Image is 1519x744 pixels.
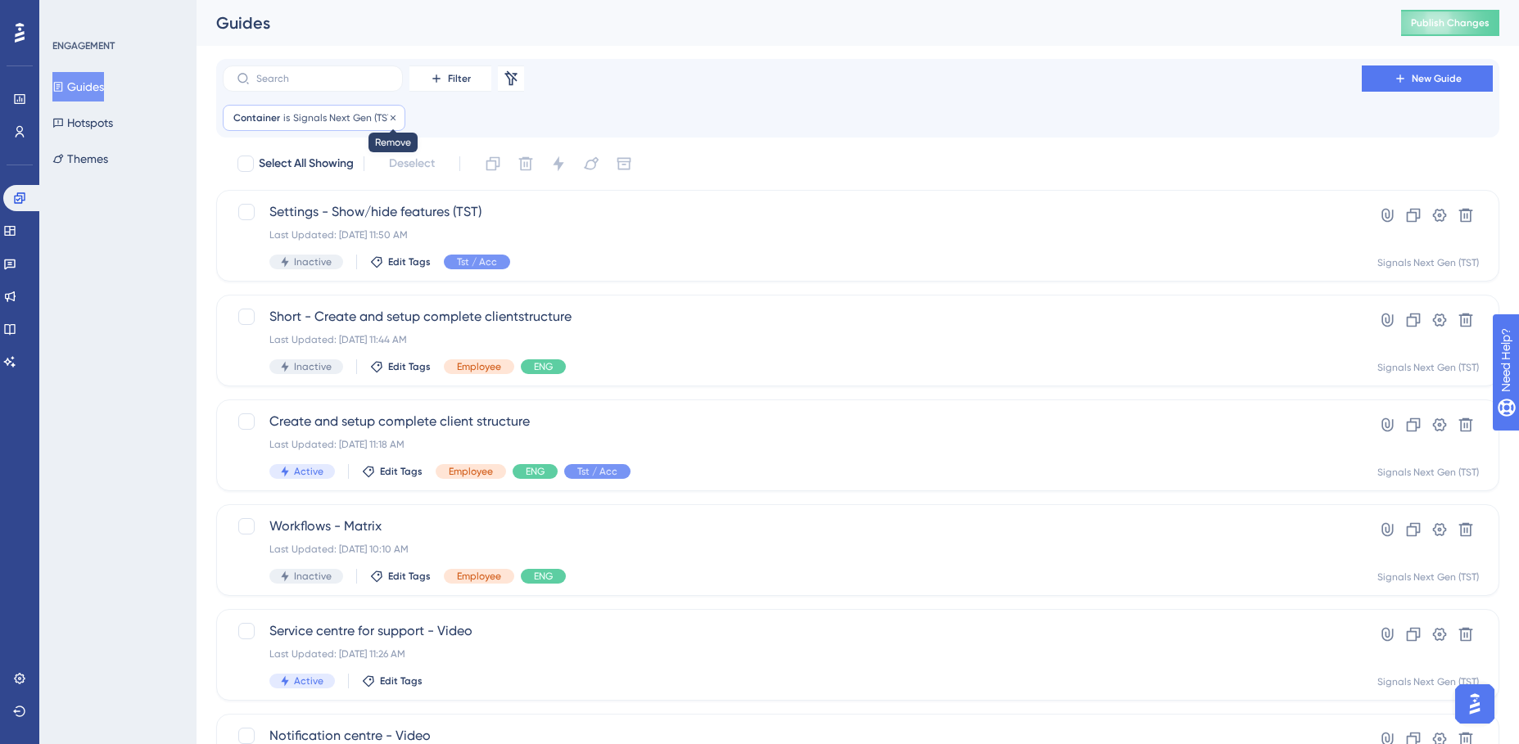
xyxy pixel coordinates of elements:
[269,412,1315,431] span: Create and setup complete client structure
[370,570,431,583] button: Edit Tags
[1450,679,1499,728] iframe: UserGuiding AI Assistant Launcher
[457,255,497,268] span: Tst / Acc
[269,333,1315,346] div: Last Updated: [DATE] 11:44 AM
[283,111,290,124] span: is
[1377,466,1479,479] div: Signals Next Gen (TST)
[269,516,1315,536] span: Workflows - Matrix
[293,111,395,124] span: Signals Next Gen (TST)
[269,228,1315,241] div: Last Updated: [DATE] 11:50 AM
[577,465,617,478] span: Tst / Acc
[294,674,323,688] span: Active
[294,360,332,373] span: Inactive
[216,11,1360,34] div: Guides
[374,149,450,178] button: Deselect
[52,144,108,174] button: Themes
[370,360,431,373] button: Edit Tags
[294,570,332,583] span: Inactive
[362,465,423,478] button: Edit Tags
[380,674,423,688] span: Edit Tags
[457,570,501,583] span: Employee
[409,65,491,92] button: Filter
[269,647,1315,661] div: Last Updated: [DATE] 11:26 AM
[389,154,435,174] span: Deselect
[294,255,332,268] span: Inactive
[380,465,423,478] span: Edit Tags
[1377,256,1479,269] div: Signals Next Gen (TST)
[259,154,354,174] span: Select All Showing
[1377,570,1479,584] div: Signals Next Gen (TST)
[362,674,423,688] button: Edit Tags
[269,621,1315,641] span: Service centre for support - Video
[449,465,493,478] span: Employee
[269,438,1315,451] div: Last Updated: [DATE] 11:18 AM
[52,72,104,101] button: Guides
[526,465,545,478] span: ENG
[256,73,389,84] input: Search
[534,360,553,373] span: ENG
[1401,10,1499,36] button: Publish Changes
[534,570,553,583] span: ENG
[269,202,1315,222] span: Settings - Show/hide features (TST)
[294,465,323,478] span: Active
[448,72,471,85] span: Filter
[388,570,431,583] span: Edit Tags
[52,108,113,138] button: Hotspots
[1377,361,1479,374] div: Signals Next Gen (TST)
[269,543,1315,556] div: Last Updated: [DATE] 10:10 AM
[1412,72,1462,85] span: New Guide
[1411,16,1490,29] span: Publish Changes
[1377,675,1479,688] div: Signals Next Gen (TST)
[38,4,102,24] span: Need Help?
[269,307,1315,327] span: Short - Create and setup complete clientstructure
[1362,65,1493,92] button: New Guide
[457,360,501,373] span: Employee
[388,255,431,268] span: Edit Tags
[52,39,115,52] div: ENGAGEMENT
[388,360,431,373] span: Edit Tags
[370,255,431,268] button: Edit Tags
[233,111,280,124] span: Container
